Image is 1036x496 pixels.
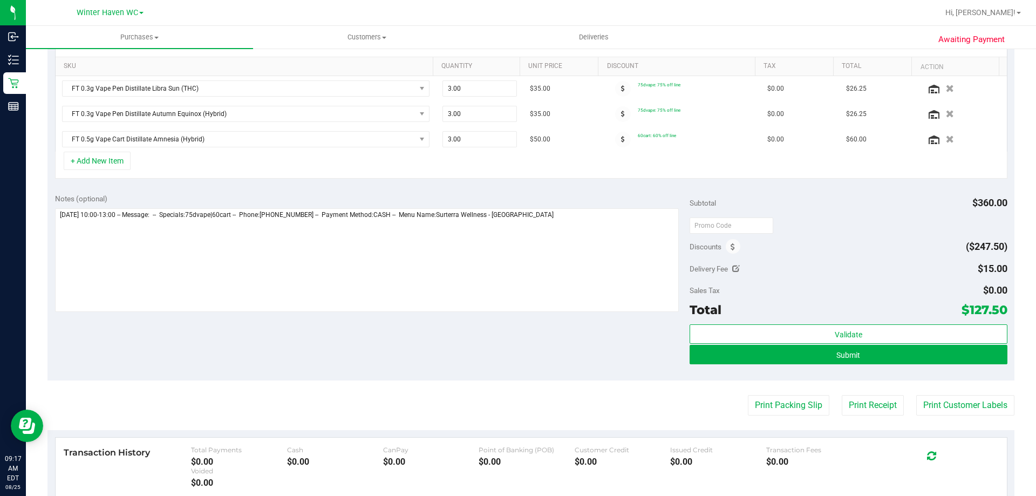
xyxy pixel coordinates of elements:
[764,62,829,71] a: Tax
[978,263,1007,274] span: $15.00
[479,446,575,454] div: Point of Banking (POB)
[766,457,862,467] div: $0.00
[62,106,430,122] span: NO DATA FOUND
[383,446,479,454] div: CanPay
[287,457,383,467] div: $0.00
[690,286,720,295] span: Sales Tax
[287,446,383,454] div: Cash
[5,454,21,483] p: 09:17 AM EDT
[55,194,107,203] span: Notes (optional)
[670,446,766,454] div: Issued Credit
[564,32,623,42] span: Deliveries
[835,330,862,339] span: Validate
[62,80,430,97] span: NO DATA FOUND
[530,84,550,94] span: $35.00
[607,62,751,71] a: Discount
[690,218,773,234] input: Promo Code
[690,324,1007,344] button: Validate
[732,265,740,273] i: Edit Delivery Fee
[26,32,253,42] span: Purchases
[938,33,1005,46] span: Awaiting Payment
[11,410,43,442] iframe: Resource center
[5,483,21,491] p: 08/25
[8,55,19,65] inline-svg: Inventory
[443,106,517,121] input: 3.00
[26,26,253,49] a: Purchases
[767,84,784,94] span: $0.00
[846,109,867,119] span: $26.25
[441,62,516,71] a: Quantity
[530,109,550,119] span: $35.00
[191,467,287,475] div: Voided
[191,446,287,454] div: Total Payments
[64,62,429,71] a: SKU
[690,264,728,273] span: Delivery Fee
[983,284,1007,296] span: $0.00
[443,81,517,96] input: 3.00
[842,62,908,71] a: Total
[767,109,784,119] span: $0.00
[479,457,575,467] div: $0.00
[8,78,19,89] inline-svg: Retail
[77,8,138,17] span: Winter Haven WC
[63,106,415,121] span: FT 0.3g Vape Pen Distillate Autumn Equinox (Hybrid)
[836,351,860,359] span: Submit
[766,446,862,454] div: Transaction Fees
[480,26,707,49] a: Deliveries
[966,241,1007,252] span: ($247.50)
[638,82,680,87] span: 75dvape: 75% off line
[690,199,716,207] span: Subtotal
[670,457,766,467] div: $0.00
[842,395,904,416] button: Print Receipt
[575,457,671,467] div: $0.00
[690,345,1007,364] button: Submit
[528,62,594,71] a: Unit Price
[911,57,998,77] th: Action
[962,302,1007,317] span: $127.50
[8,101,19,112] inline-svg: Reports
[64,152,131,170] button: + Add New Item
[530,134,550,145] span: $50.00
[575,446,671,454] div: Customer Credit
[63,132,415,147] span: FT 0.5g Vape Cart Distillate Amnesia (Hybrid)
[916,395,1014,416] button: Print Customer Labels
[748,395,829,416] button: Print Packing Slip
[253,26,480,49] a: Customers
[690,237,721,256] span: Discounts
[443,132,517,147] input: 3.00
[638,107,680,113] span: 75dvape: 75% off line
[191,457,287,467] div: $0.00
[846,134,867,145] span: $60.00
[767,134,784,145] span: $0.00
[8,31,19,42] inline-svg: Inbound
[191,478,287,488] div: $0.00
[638,133,676,138] span: 60cart: 60% off line
[254,32,480,42] span: Customers
[846,84,867,94] span: $26.25
[945,8,1015,17] span: Hi, [PERSON_NAME]!
[62,131,430,147] span: NO DATA FOUND
[972,197,1007,208] span: $360.00
[690,302,721,317] span: Total
[383,457,479,467] div: $0.00
[63,81,415,96] span: FT 0.3g Vape Pen Distillate Libra Sun (THC)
